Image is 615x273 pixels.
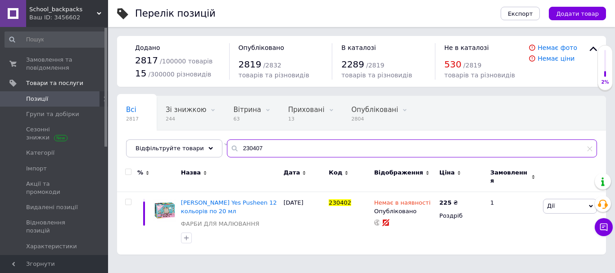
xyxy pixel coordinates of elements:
[137,169,143,177] span: %
[166,116,206,122] span: 244
[374,207,435,215] div: Опубліковано
[366,62,384,69] span: / 2819
[26,180,83,196] span: Акції та промокоди
[263,62,281,69] span: / 2832
[160,58,213,65] span: / 100000 товарів
[352,106,398,114] span: Опубліковані
[26,203,78,211] span: Видалені позиції
[444,44,489,51] span: Не в каталозі
[490,169,529,185] span: Замовлення
[538,55,574,62] a: Немає ціни
[117,130,237,165] div: Рюкзаки, Дошкільні рюкзаки для хлопчиків, Дошкільні рюкзаки для дівчат, Шкільні ранці для хлопчик...
[135,55,158,66] span: 2817
[549,7,606,20] button: Додати товар
[341,72,412,79] span: товарів та різновидів
[26,219,83,235] span: Відновлення позицій
[341,59,364,70] span: 2289
[595,218,613,236] button: Чат з покупцем
[29,13,108,22] div: Ваш ID: 3456602
[135,44,160,51] span: Додано
[439,199,458,207] div: ₴
[149,71,212,78] span: / 300000 різновидів
[485,192,541,255] div: 1
[501,7,540,20] button: Експорт
[26,242,77,251] span: Характеристики
[556,10,599,17] span: Додати товар
[444,59,461,70] span: 530
[341,44,376,51] span: В каталозі
[538,44,577,51] a: Немає фото
[439,169,455,177] span: Ціна
[374,169,423,177] span: Відображення
[374,199,430,209] span: Немає в наявності
[547,202,555,209] span: Дії
[26,125,83,142] span: Сезонні знижки
[352,116,398,122] span: 2804
[26,165,47,173] span: Імпорт
[463,62,481,69] span: / 2819
[598,79,612,85] div: 2%
[126,140,219,148] span: Рюкзаки, Дошкільні рюк...
[239,72,309,79] span: товарів та різновидів
[181,169,201,177] span: Назва
[284,169,300,177] span: Дата
[508,10,533,17] span: Експорт
[26,56,83,72] span: Замовлення та повідомлення
[135,68,146,79] span: 15
[126,116,139,122] span: 2817
[136,145,204,152] span: Відфільтруйте товари
[288,116,325,122] span: 13
[439,212,483,220] div: Роздріб
[5,31,106,48] input: Пошук
[227,139,597,157] input: Пошук по назві позиції, артикулу і пошуковим запитам
[153,199,176,222] img: Фарби гуашеві Yes Pusheen 12 кольорів по 20 мл
[181,199,277,214] a: [PERSON_NAME] Yes Pusheen 12 кольорів по 20 мл
[26,149,54,157] span: Категорії
[233,116,261,122] span: 63
[233,106,261,114] span: Вітрина
[239,59,262,70] span: 2819
[135,9,216,18] div: Перелік позицій
[239,44,285,51] span: Опубліковано
[26,95,48,103] span: Позиції
[329,199,351,206] span: 230402
[444,72,515,79] span: товарів та різновидів
[439,199,452,206] b: 225
[126,106,136,114] span: Всі
[281,192,327,255] div: [DATE]
[26,79,83,87] span: Товари та послуги
[26,110,79,118] span: Групи та добірки
[288,106,325,114] span: Приховані
[29,5,97,13] span: School_backpacks
[166,106,206,114] span: Зі знижкою
[181,220,259,228] a: ФАРБИ ДЛЯ МАЛЮВАННЯ
[329,169,342,177] span: Код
